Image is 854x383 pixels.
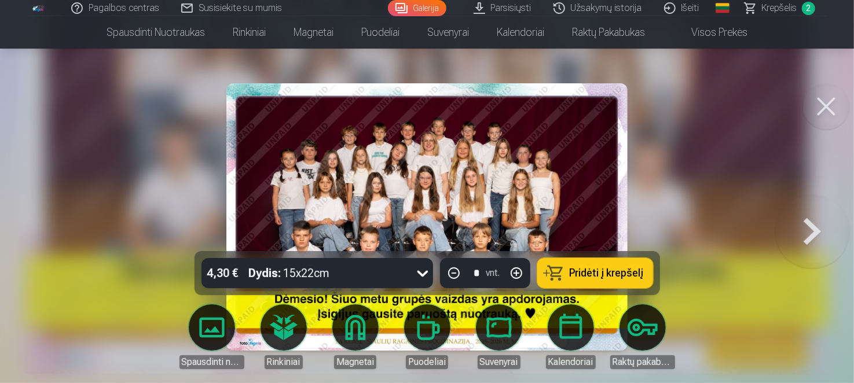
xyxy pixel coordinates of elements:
[483,16,558,49] a: Kalendoriai
[395,304,460,369] a: Puodeliai
[610,304,675,369] a: Raktų pakabukas
[406,355,448,369] div: Puodeliai
[249,265,281,281] strong: Dydis :
[32,5,45,12] img: /fa2
[323,304,388,369] a: Magnetai
[280,16,347,49] a: Magnetai
[219,16,280,49] a: Rinkiniai
[249,258,330,288] div: 15x22cm
[478,355,521,369] div: Suvenyrai
[546,355,596,369] div: Kalendoriai
[251,304,316,369] a: Rinkiniai
[347,16,413,49] a: Puodeliai
[570,268,644,278] span: Pridėti į krepšelį
[537,258,653,288] button: Pridėti į krepšelį
[538,304,603,369] a: Kalendoriai
[179,355,244,369] div: Spausdinti nuotraukas
[179,304,244,369] a: Spausdinti nuotraukas
[558,16,659,49] a: Raktų pakabukas
[201,258,244,288] div: 4,30 €
[486,266,500,280] div: vnt.
[467,304,532,369] a: Suvenyrai
[265,355,303,369] div: Rinkiniai
[802,2,815,15] span: 2
[93,16,219,49] a: Spausdinti nuotraukas
[413,16,483,49] a: Suvenyrai
[334,355,376,369] div: Magnetai
[762,1,797,15] span: Krepšelis
[659,16,761,49] a: Visos prekės
[610,355,675,369] div: Raktų pakabukas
